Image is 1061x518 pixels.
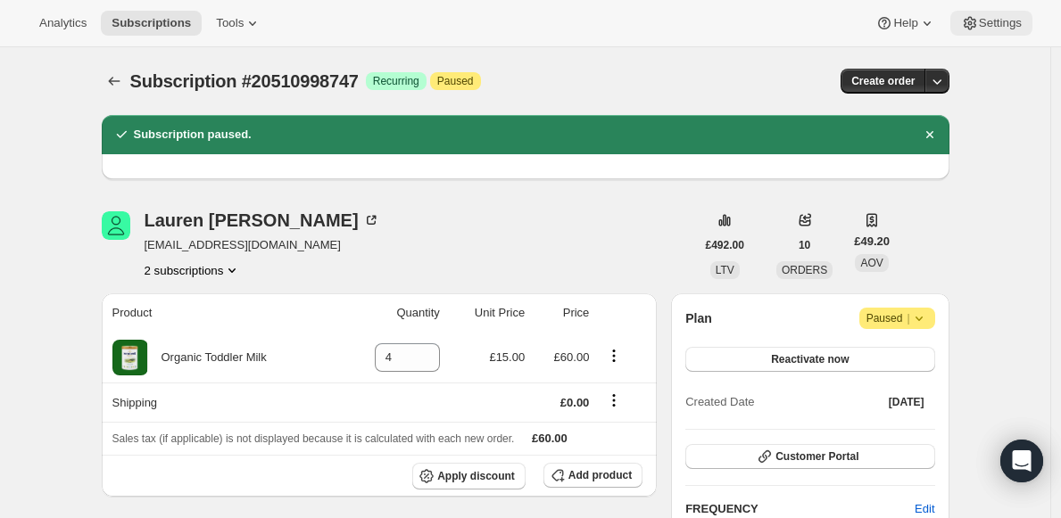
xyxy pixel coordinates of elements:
button: Shipping actions [600,391,628,410]
button: 10 [788,233,821,258]
button: Product actions [145,261,242,279]
span: [EMAIL_ADDRESS][DOMAIN_NAME] [145,236,380,254]
span: Analytics [39,16,87,30]
div: Open Intercom Messenger [1000,440,1043,482]
span: Paused [866,309,928,327]
span: Tools [216,16,244,30]
span: LTV [716,264,734,276]
button: Apply discount [412,463,526,489]
span: Help [893,16,917,30]
span: £492.00 [706,238,744,252]
span: Add product [568,468,632,482]
span: Customer Portal [775,449,858,464]
th: Quantity [339,293,445,333]
span: Settings [979,16,1022,30]
span: Reactivate now [771,352,849,366]
span: Subscriptions [112,16,191,30]
div: Lauren [PERSON_NAME] [145,211,380,229]
span: AOV [860,257,883,269]
span: £60.00 [554,350,590,364]
button: Create order [841,69,925,94]
h2: FREQUENCY [685,500,915,518]
button: £492.00 [695,233,755,258]
span: Sales tax (if applicable) is not displayed because it is calculated with each new order. [112,432,515,445]
th: Unit Price [445,293,530,333]
th: Shipping [102,382,340,422]
button: Product actions [600,346,628,366]
button: Dismiss notification [917,122,942,147]
button: [DATE] [878,390,935,415]
span: £0.00 [560,396,590,409]
span: £60.00 [532,432,568,445]
div: Organic Toddler Milk [148,349,267,366]
span: Lauren Mcloughlin [102,211,130,240]
span: Apply discount [437,469,515,483]
button: Help [865,11,946,36]
button: Analytics [29,11,97,36]
span: Edit [915,500,934,518]
th: Product [102,293,340,333]
span: 10 [799,238,810,252]
span: ORDERS [782,264,827,276]
span: Create order [851,74,915,88]
span: Subscription #20510998747 [130,71,359,91]
button: Subscriptions [102,69,127,94]
span: | [907,311,909,325]
button: Add product [543,463,642,488]
span: Created Date [685,393,754,411]
span: £15.00 [489,350,525,364]
th: Price [530,293,594,333]
h2: Plan [685,309,712,327]
h2: Subscription paused. [134,126,252,144]
img: product img [112,340,148,375]
button: Settings [950,11,1032,36]
button: Tools [205,11,272,36]
span: Recurring [373,74,419,88]
button: Subscriptions [101,11,202,36]
button: Customer Portal [685,444,934,469]
span: Paused [437,74,474,88]
span: £49.20 [854,233,890,251]
span: [DATE] [889,395,924,409]
button: Reactivate now [685,347,934,372]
